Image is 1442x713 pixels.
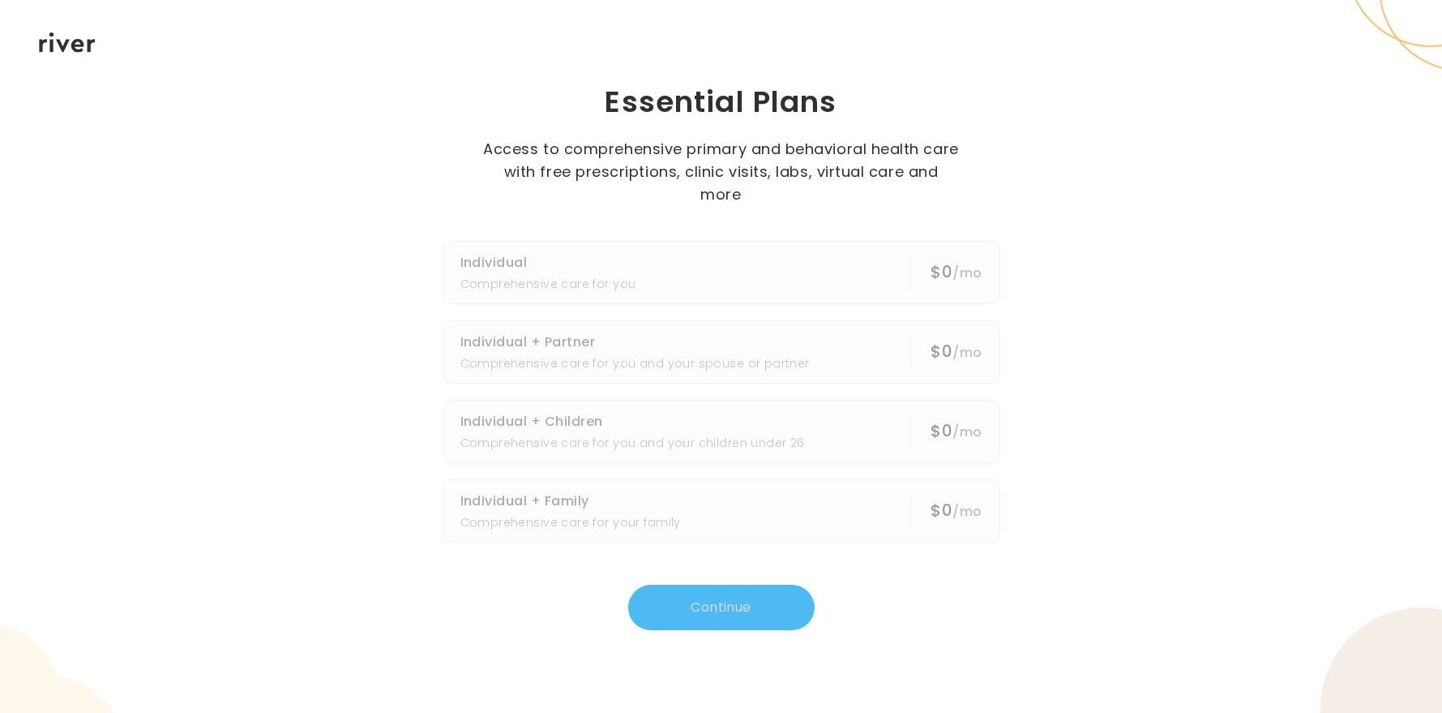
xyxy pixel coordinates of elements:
p: Access to comprehensive primary and behavioral health care with free prescriptions, clinic visits... [482,138,961,206]
button: Individual + PartnerComprehensive care for you and your spouse or partner$0/mo [443,320,999,384]
span: /mo [952,264,982,282]
span: /mo [952,502,982,521]
h3: Individual + Children [460,410,805,433]
p: Comprehensive care for you and your children under 26 [460,433,805,453]
p: Comprehensive care for you and your spouse or partner [460,354,810,373]
button: Individual + FamilyComprehensive care for your family$0/mo [443,479,999,543]
h1: Essential Plans [374,83,1069,122]
div: $0 [931,419,982,444]
div: $0 [931,260,982,285]
h3: Individual + Family [460,490,681,513]
span: /mo [952,343,982,362]
h3: Individual + Partner [460,331,810,354]
div: $0 [931,340,982,364]
button: Individual + ChildrenComprehensive care for you and your children under 26$0/mo [443,400,999,463]
p: Comprehensive care for your family [460,513,681,532]
button: IndividualComprehensive care for you$0/mo [443,241,999,304]
button: Continue [628,585,815,630]
span: /mo [952,423,982,441]
h3: Individual [460,251,636,274]
div: $0 [931,499,982,523]
p: Comprehensive care for you [460,274,636,294]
